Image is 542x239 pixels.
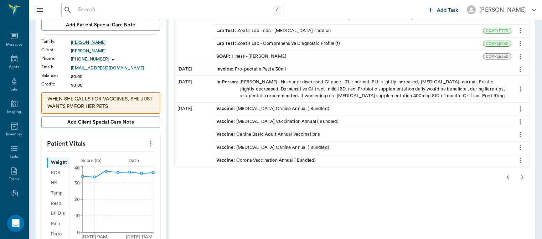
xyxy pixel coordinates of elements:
div: Forms [9,177,19,182]
tspan: 0 [77,230,80,234]
a: [PERSON_NAME] [71,48,160,54]
span: COMPLETED [483,28,511,33]
div: [DATE] [175,76,213,102]
div: [DATE] [175,103,213,167]
span: Add client Special Care Note [67,118,134,126]
span: Add patient Special Care Note [66,21,135,29]
tspan: [DATE] 9AM [82,235,108,239]
button: more [515,63,526,76]
button: more [515,154,526,166]
tspan: 10 [75,214,80,218]
div: Resp [47,198,70,209]
tspan: 40 [74,166,80,170]
div: Date [113,157,155,164]
tspan: [DATE] 11AM [126,235,153,239]
span: Vaccine : [216,118,236,125]
div: Appts [9,64,19,70]
div: [PERSON_NAME] - Husband: discussed GI panel. TLI: normal, PLI: slightly increased, [MEDICAL_DATA]... [216,79,509,99]
div: [PERSON_NAME] [479,6,526,14]
div: Corona Vaccination Annual ( Bundled) [216,157,316,164]
div: HR [47,178,70,188]
a: [PERSON_NAME] [71,39,160,46]
div: [DATE] [175,63,213,76]
div: Inventory [6,132,22,137]
p: WHEN SHE CALLS FOR VACCINES, SHE JUST WANTS RV FOR HER PETS [47,95,154,110]
span: Vaccine : [216,157,236,164]
div: Email : [41,64,71,70]
div: Pro-pectalin Paste 30ml [216,66,286,73]
div: Score ( lb ) [70,157,113,164]
span: SOAP : [216,53,232,60]
p: Patient Vitals [41,134,160,151]
button: more [515,103,526,115]
span: COMPLETED [483,54,511,59]
input: Search [75,5,273,15]
div: Imaging [7,109,21,115]
tspan: 20 [74,197,80,202]
div: Labs [10,87,18,92]
button: Add patient Special Care Note [41,19,160,31]
div: [MEDICAL_DATA] Vaccination Annual ( Bundled) [216,118,339,125]
div: / [273,5,281,15]
button: more [145,137,156,149]
div: Weight [47,157,70,168]
button: more [515,83,526,95]
div: Balance : [41,72,71,79]
tspan: 30 [74,181,80,185]
button: more [515,116,526,128]
button: more [515,51,526,63]
div: Phone : [41,55,71,62]
div: Family : [41,38,71,45]
div: $0.00 [71,82,160,88]
div: Temp [47,188,70,198]
button: more [515,129,526,141]
div: COMPLETED [483,41,511,47]
div: Open Intercom Messenger [7,215,24,232]
p: [PHONE_NUMBER] [71,56,109,62]
span: Lab Test : [216,40,237,47]
div: BCS [47,168,70,178]
button: [PERSON_NAME] [461,3,542,16]
span: Invoice : [216,66,235,73]
div: Zoetis Lab - cbc - [MEDICAL_DATA] - add on [216,27,331,34]
button: more [515,141,526,154]
div: COMPLETED [483,28,511,34]
div: Zoetis Lab - Comprehensive Diagnostic Profile (1) [216,40,340,47]
div: [MEDICAL_DATA] Canine Annual ( Bundled) [216,105,329,112]
div: Pain [47,219,70,229]
span: COMPLETED [483,41,511,46]
span: Vaccine : [216,131,236,138]
span: Lab Test : [216,27,237,34]
div: Credit : [41,81,71,87]
button: more [515,37,526,50]
div: BP Dia [47,209,70,219]
span: Vaccine : [216,144,236,151]
span: In-Person : [216,79,240,99]
div: $0.00 [71,73,160,80]
button: Add Task [425,3,461,16]
div: Messages [6,42,22,47]
button: more [515,25,526,37]
div: Tasks [10,154,19,160]
div: [MEDICAL_DATA] Canine Annual ( Bundled) [216,144,329,151]
div: Client : [41,47,71,53]
span: Vaccine : [216,105,236,112]
div: Illness - [PERSON_NAME] [216,53,286,60]
a: [EMAIL_ADDRESS][DOMAIN_NAME] [71,65,160,71]
button: Add client Special Care Note [41,116,160,128]
button: Close drawer [33,3,47,17]
div: Canine Basic Adult Annual Vaccinations [216,131,320,138]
